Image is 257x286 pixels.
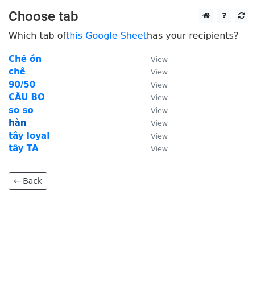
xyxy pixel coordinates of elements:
[9,9,248,25] h3: Choose tab
[151,55,168,64] small: View
[139,80,168,90] a: View
[151,93,168,102] small: View
[9,131,49,141] a: tây loyal
[139,54,168,64] a: View
[151,68,168,76] small: View
[9,54,42,64] a: Chê ồn
[9,172,47,190] a: ← Back
[139,131,168,141] a: View
[66,30,147,41] a: this Google Sheet
[9,30,248,42] p: Which tab of has your recipients?
[9,118,26,128] a: hàn
[151,81,168,89] small: View
[9,105,34,115] a: so so
[151,119,168,127] small: View
[9,143,39,154] a: tây TA
[139,67,168,77] a: View
[151,106,168,115] small: View
[200,231,257,286] iframe: Chat Widget
[139,118,168,128] a: View
[9,92,45,102] a: CÂU BO
[151,132,168,140] small: View
[139,143,168,154] a: View
[139,92,168,102] a: View
[9,80,35,90] a: 90/50
[9,67,26,77] a: chê
[151,144,168,153] small: View
[139,105,168,115] a: View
